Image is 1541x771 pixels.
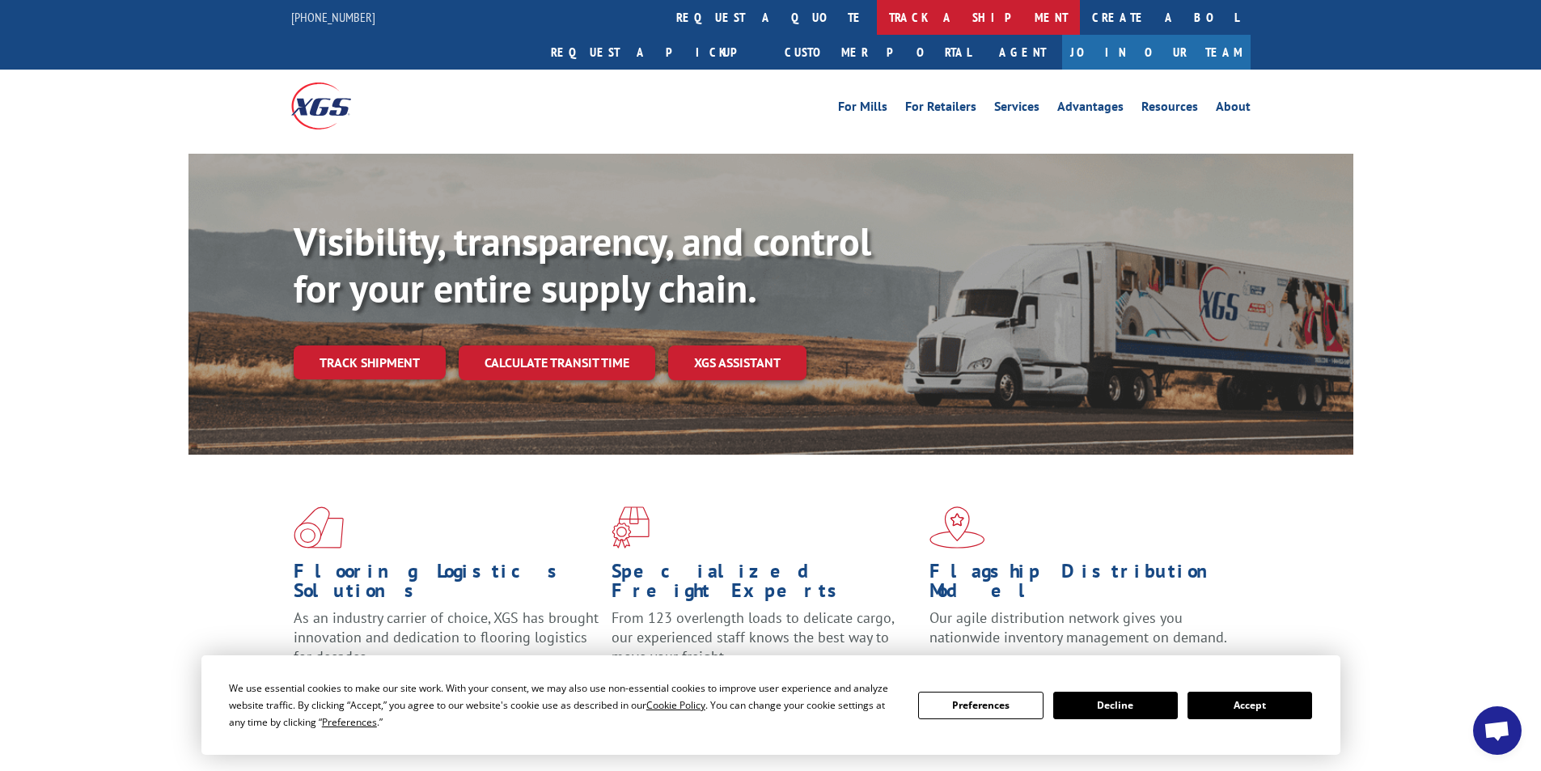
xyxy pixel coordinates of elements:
[294,216,871,313] b: Visibility, transparency, and control for your entire supply chain.
[201,655,1340,755] div: Cookie Consent Prompt
[229,680,899,731] div: We use essential cookies to make our site work. With your consent, we may also use non-essential ...
[612,608,917,680] p: From 123 overlength loads to delicate cargo, our experienced staff knows the best way to move you...
[294,561,599,608] h1: Flooring Logistics Solutions
[646,698,705,712] span: Cookie Policy
[983,35,1062,70] a: Agent
[994,100,1039,118] a: Services
[905,100,976,118] a: For Retailers
[1188,692,1312,719] button: Accept
[322,715,377,729] span: Preferences
[1062,35,1251,70] a: Join Our Team
[1141,100,1198,118] a: Resources
[1473,706,1522,755] a: Open chat
[612,561,917,608] h1: Specialized Freight Experts
[773,35,983,70] a: Customer Portal
[612,506,650,549] img: xgs-icon-focused-on-flooring-red
[1053,692,1178,719] button: Decline
[1057,100,1124,118] a: Advantages
[294,608,599,666] span: As an industry carrier of choice, XGS has brought innovation and dedication to flooring logistics...
[838,100,887,118] a: For Mills
[539,35,773,70] a: Request a pickup
[929,506,985,549] img: xgs-icon-flagship-distribution-model-red
[668,345,806,380] a: XGS ASSISTANT
[929,561,1235,608] h1: Flagship Distribution Model
[929,608,1227,646] span: Our agile distribution network gives you nationwide inventory management on demand.
[294,506,344,549] img: xgs-icon-total-supply-chain-intelligence-red
[459,345,655,380] a: Calculate transit time
[918,692,1043,719] button: Preferences
[1216,100,1251,118] a: About
[294,345,446,379] a: Track shipment
[291,9,375,25] a: [PHONE_NUMBER]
